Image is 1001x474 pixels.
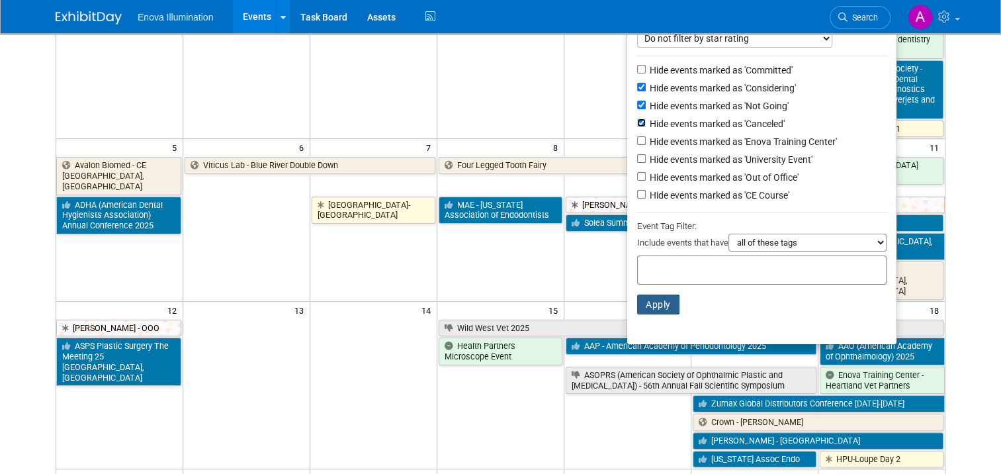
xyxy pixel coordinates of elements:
[637,295,679,314] button: Apply
[647,99,789,113] label: Hide events marked as 'Not Going'
[439,157,816,174] a: Four Legged Tooth Fairy
[647,64,793,77] label: Hide events marked as 'Committed'
[171,139,183,156] span: 5
[566,214,943,232] a: Solea Summit 2025
[166,302,183,318] span: 12
[637,234,887,256] div: Include events that have
[830,6,891,29] a: Search
[439,320,943,337] a: Wild West Vet 2025
[566,338,816,355] a: AAP - American Academy of Periodontology 2025
[647,171,799,184] label: Hide events marked as 'Out of Office'
[647,81,796,95] label: Hide events marked as 'Considering'
[439,338,562,365] a: Health Partners Microscope Event
[820,367,945,394] a: Enova Training Center - Heartland Vet Partners
[425,139,437,156] span: 7
[820,338,945,365] a: AAO (American Academy of Ophthalmology) 2025
[566,197,945,214] a: [PERSON_NAME] - OOO
[56,11,122,24] img: ExhibitDay
[820,451,943,468] a: HPU-Loupe Day 2
[848,13,878,23] span: Search
[185,157,435,174] a: Viticus Lab - Blue River Double Down
[928,139,945,156] span: 11
[637,218,887,234] div: Event Tag Filter:
[56,197,181,234] a: ADHA (American Dental Hygienists Association) Annual Conference 2025
[647,189,789,202] label: Hide events marked as 'CE Course'
[439,197,562,224] a: MAE - [US_STATE] Association of Endodontists
[647,135,837,148] label: Hide events marked as 'Enova Training Center'
[298,139,310,156] span: 6
[693,432,943,450] a: [PERSON_NAME] - [GEOGRAPHIC_DATA]
[293,302,310,318] span: 13
[56,320,181,337] a: [PERSON_NAME] - OOO
[312,197,435,224] a: [GEOGRAPHIC_DATA]-[GEOGRAPHIC_DATA]
[138,12,213,23] span: Enova Illumination
[647,117,785,130] label: Hide events marked as 'Canceled'
[693,395,945,412] a: Zumax Global Distributors Conference [DATE]-[DATE]
[420,302,437,318] span: 14
[552,139,564,156] span: 8
[56,338,181,386] a: ASPS Plastic Surgery The Meeting 25 [GEOGRAPHIC_DATA], [GEOGRAPHIC_DATA]
[908,5,933,30] img: Andrea Miller
[647,153,812,166] label: Hide events marked as 'University Event'
[566,367,816,394] a: ASOPRS (American Society of Ophthalmic Plastic and [MEDICAL_DATA]) - 56th Annual Fall Scientific ...
[56,157,181,195] a: Avalon Biomed - CE [GEOGRAPHIC_DATA], [GEOGRAPHIC_DATA]
[693,414,943,431] a: Crown - [PERSON_NAME]
[693,451,816,468] a: [US_STATE] Assoc Endo
[928,302,945,318] span: 18
[547,302,564,318] span: 15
